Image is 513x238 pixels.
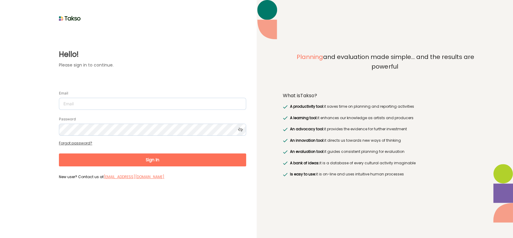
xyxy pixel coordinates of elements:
img: taksoLoginLogo [59,14,81,23]
label: [EMAIL_ADDRESS][DOMAIN_NAME] [104,174,164,180]
span: A bank of ideas: [290,160,319,165]
img: greenRight [283,173,288,176]
span: A productivity tool: [290,104,324,109]
label: and evaluation made simple... and the results are powerful [283,52,487,85]
label: it enhances our knowledge as artists and producers [289,115,413,121]
span: Takso? [300,92,317,99]
span: An innovation tool: [290,138,324,143]
label: it provides the evidence for further investment [289,126,407,132]
label: it directs us towards new ways of thinking [289,138,401,144]
img: greenRight [283,150,288,154]
img: greenRight [283,139,288,142]
img: greenRight [283,161,288,165]
img: greenRight [283,105,288,109]
label: What is [283,93,317,99]
label: it is a database of every cultural activity imaginable [289,160,415,166]
label: Email [59,91,68,96]
label: it saves time on planning and reporting activities [289,104,414,110]
button: Sign In [59,153,246,166]
label: it is on-line and uses intuitive human processes [289,171,404,177]
a: [EMAIL_ADDRESS][DOMAIN_NAME] [104,174,164,179]
label: New user? Contact us at [59,174,246,179]
label: it guides consistent planning for evaluation [289,149,404,155]
label: Password [59,117,76,122]
label: Please sign in to continue. [59,62,246,68]
span: Planning [297,53,323,61]
span: An evaluation tool: [290,149,324,154]
span: A learning tool: [290,115,317,120]
label: Hello! [59,49,246,60]
span: An advocacy tool: [290,126,324,131]
input: Email [59,98,246,110]
img: greenRight [283,116,288,120]
img: greenRight [283,128,288,131]
span: Is easy to use: [290,172,316,177]
a: Forgot password? [59,141,92,146]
